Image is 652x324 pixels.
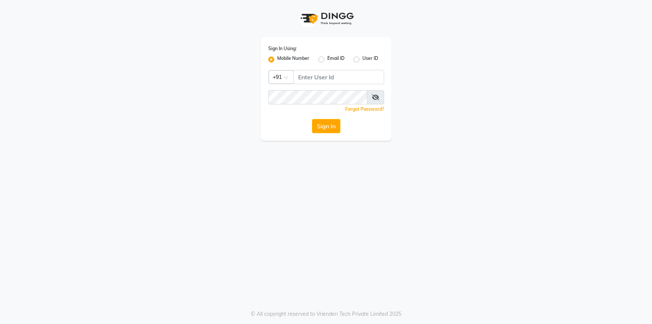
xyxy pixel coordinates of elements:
[312,119,340,133] button: Sign In
[296,7,356,30] img: logo1.svg
[345,106,384,112] a: Forgot Password?
[293,70,384,84] input: Username
[327,55,344,64] label: Email ID
[362,55,378,64] label: User ID
[277,55,309,64] label: Mobile Number
[268,90,367,104] input: Username
[268,45,297,52] label: Sign In Using:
